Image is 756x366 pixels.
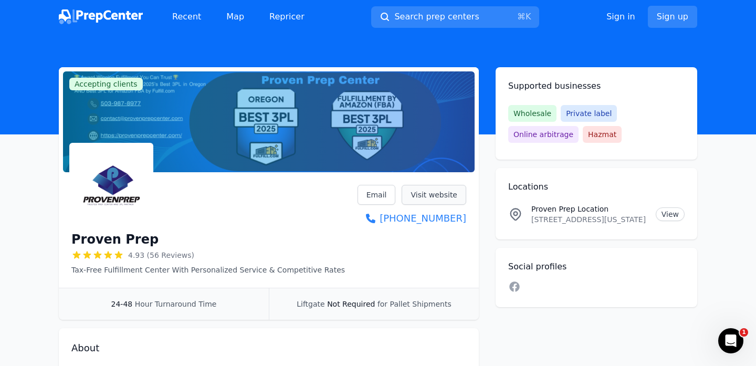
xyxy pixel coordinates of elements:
a: Map [218,6,253,27]
span: 24-48 [111,300,133,308]
p: Proven Prep Location [531,204,647,214]
img: PrepCenter [59,9,143,24]
span: Not Required [327,300,375,308]
p: Tax-Free Fulfillment Center With Personalized Service & Competitive Rates [71,265,345,275]
span: Hour Turnaround Time [135,300,217,308]
a: Visit website [402,185,466,205]
span: Liftgate [297,300,324,308]
h1: Proven Prep [71,231,159,248]
a: Repricer [261,6,313,27]
img: Proven Prep [71,145,151,225]
h2: Supported businesses [508,80,685,92]
span: 4.93 (56 Reviews) [128,250,194,260]
span: Wholesale [508,105,556,122]
iframe: Intercom live chat [718,328,743,353]
a: Sign up [648,6,697,28]
span: Search prep centers [394,11,479,23]
kbd: ⌘ [517,12,526,22]
a: View [656,207,685,221]
span: for Pallet Shipments [377,300,451,308]
span: Accepting clients [69,78,143,90]
a: Recent [164,6,209,27]
a: Email [358,185,396,205]
span: Hazmat [583,126,622,143]
a: Sign in [606,11,635,23]
span: 1 [740,328,748,337]
h2: Social profiles [508,260,685,273]
button: Search prep centers⌘K [371,6,539,28]
span: Online arbitrage [508,126,579,143]
h2: About [71,341,466,355]
a: [PHONE_NUMBER] [358,211,466,226]
span: Private label [561,105,617,122]
p: [STREET_ADDRESS][US_STATE] [531,214,647,225]
h2: Locations [508,181,685,193]
kbd: K [526,12,531,22]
